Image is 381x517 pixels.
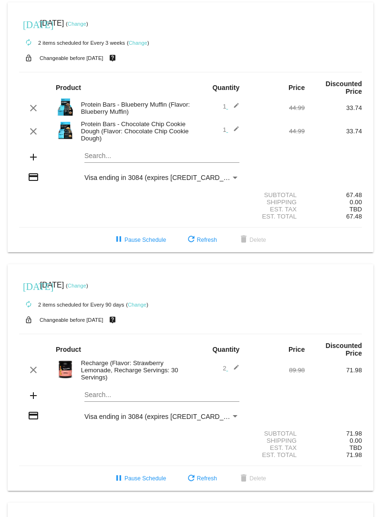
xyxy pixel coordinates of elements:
[84,413,244,420] span: Visa ending in 3084 (expires [CREDIT_CARD_DATA])
[66,21,88,27] small: ( )
[84,174,239,181] mat-select: Payment Method
[113,234,124,246] mat-icon: pause
[129,40,147,46] a: Change
[105,470,174,487] button: Pause Schedule
[56,84,81,91] strong: Product
[305,191,362,199] div: 67.48
[305,128,362,135] div: 33.74
[28,390,39,401] mat-icon: add
[128,302,146,308] a: Change
[305,104,362,111] div: 33.74
[185,234,197,246] mat-icon: refresh
[185,473,197,485] mat-icon: refresh
[230,470,274,487] button: Delete
[247,444,305,451] div: Est. Tax
[288,346,305,353] strong: Price
[223,126,239,133] span: 1
[84,152,239,160] input: Search...
[228,102,239,114] mat-icon: edit
[238,473,249,485] mat-icon: delete
[28,151,39,163] mat-icon: add
[238,234,249,246] mat-icon: delete
[105,231,174,249] button: Pause Schedule
[178,470,225,487] button: Refresh
[84,391,239,399] input: Search...
[238,475,266,482] span: Delete
[56,98,75,117] img: Image-1-Carousel-Protein-Bar-BM-transp.png
[28,410,39,421] mat-icon: credit_card
[228,126,239,137] mat-icon: edit
[212,84,239,91] strong: Quantity
[223,365,239,372] span: 2
[19,302,124,308] small: 2 items scheduled for Every 90 days
[40,317,103,323] small: Changeable before [DATE]
[326,342,362,357] strong: Discounted Price
[56,360,75,379] img: Image-1-Carousel-Recharge30S-Strw-Lemonade-Transp.png
[23,280,34,291] mat-icon: [DATE]
[350,437,362,444] span: 0.00
[40,55,103,61] small: Changeable before [DATE]
[68,283,86,288] a: Change
[28,364,39,376] mat-icon: clear
[68,21,86,27] a: Change
[28,126,39,137] mat-icon: clear
[350,199,362,206] span: 0.00
[346,213,362,220] span: 67.48
[212,346,239,353] strong: Quantity
[247,367,305,374] div: 89.98
[185,475,217,482] span: Refresh
[23,37,34,49] mat-icon: autorenew
[76,120,191,142] div: Protein Bars - Chocolate Chip Cookie Dough (Flavor: Chocolate Chip Cookie Dough)
[350,444,362,451] span: TBD
[76,359,191,381] div: Recharge (Flavor: Strawberry Lemonade, Recharge Servings: 30 Servings)
[178,231,225,249] button: Refresh
[247,104,305,111] div: 44.99
[247,430,305,437] div: Subtotal
[127,40,149,46] small: ( )
[76,101,191,115] div: Protein Bars - Blueberry Muffin (Flavor: Blueberry Muffin)
[66,283,88,288] small: ( )
[238,237,266,243] span: Delete
[23,299,34,310] mat-icon: autorenew
[23,52,34,64] mat-icon: lock_open
[247,206,305,213] div: Est. Tax
[288,84,305,91] strong: Price
[23,314,34,326] mat-icon: lock_open
[247,191,305,199] div: Subtotal
[228,364,239,376] mat-icon: edit
[107,52,118,64] mat-icon: live_help
[113,237,166,243] span: Pause Schedule
[247,199,305,206] div: Shipping
[223,103,239,110] span: 1
[346,451,362,458] span: 71.98
[56,346,81,353] strong: Product
[247,213,305,220] div: Est. Total
[28,171,39,183] mat-icon: credit_card
[113,475,166,482] span: Pause Schedule
[107,314,118,326] mat-icon: live_help
[247,128,305,135] div: 44.99
[185,237,217,243] span: Refresh
[326,80,362,95] strong: Discounted Price
[305,430,362,437] div: 71.98
[305,367,362,374] div: 71.98
[84,413,239,420] mat-select: Payment Method
[28,102,39,114] mat-icon: clear
[19,40,125,46] small: 2 items scheduled for Every 3 weeks
[247,437,305,444] div: Shipping
[230,231,274,249] button: Delete
[23,18,34,30] mat-icon: [DATE]
[247,451,305,458] div: Est. Total
[84,174,244,181] span: Visa ending in 3084 (expires [CREDIT_CARD_DATA])
[126,302,148,308] small: ( )
[56,121,75,140] img: Image-1-Carousel-Protein-Bar-CCD-transp.png
[350,206,362,213] span: TBD
[113,473,124,485] mat-icon: pause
